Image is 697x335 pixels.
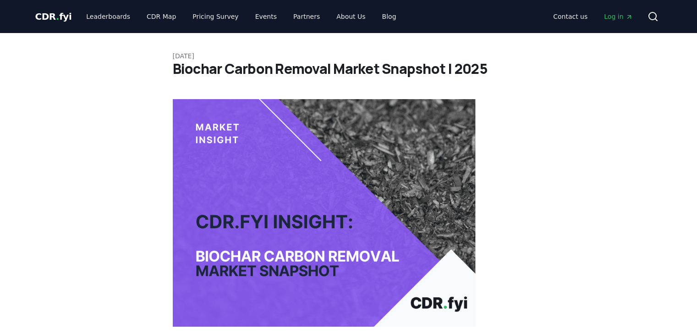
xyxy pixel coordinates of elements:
[185,8,246,25] a: Pricing Survey
[35,11,72,22] span: CDR fyi
[79,8,137,25] a: Leaderboards
[173,61,525,77] h1: Biochar Carbon Removal Market Snapshot | 2025
[248,8,284,25] a: Events
[604,12,632,21] span: Log in
[79,8,403,25] nav: Main
[173,51,525,61] p: [DATE]
[546,8,595,25] a: Contact us
[375,8,404,25] a: Blog
[173,99,476,327] img: blog post image
[35,10,72,23] a: CDR.fyi
[597,8,640,25] a: Log in
[329,8,373,25] a: About Us
[139,8,183,25] a: CDR Map
[286,8,327,25] a: Partners
[546,8,640,25] nav: Main
[56,11,59,22] span: .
